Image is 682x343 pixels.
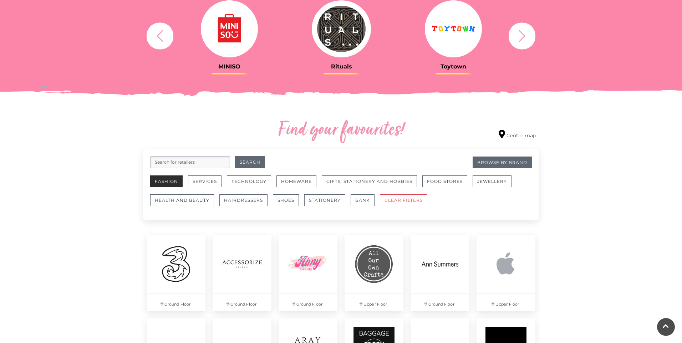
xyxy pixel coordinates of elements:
a: Services [188,175,227,194]
h3: MINISO [179,63,280,70]
a: Upper Floor [341,231,407,315]
a: Ground Floor [407,231,473,315]
button: Search [235,156,265,168]
a: Ground Floor [143,231,209,315]
a: Technology [227,175,276,194]
button: Bank [351,194,375,206]
button: Fashion [150,175,183,187]
button: Services [188,175,222,187]
a: Fashion [150,175,188,194]
button: Gifts, Stationery and Hobbies [322,175,417,187]
a: Toytown [403,0,504,70]
a: Health and Beauty [150,194,219,213]
button: Stationery [304,194,345,206]
h3: Toytown [403,63,504,70]
button: Homeware [276,175,316,187]
h2: Find your favourites! [211,119,471,142]
a: Ground Floor [275,231,341,315]
button: Technology [227,175,271,187]
p: Ground Floor [411,294,469,311]
p: Ground Floor [213,294,271,311]
a: CLEAR FILTERS [380,194,433,213]
a: Upper Floor [473,231,539,315]
a: Centre map [499,130,536,139]
a: Gifts, Stationery and Hobbies [322,175,422,194]
h3: Rituals [291,63,392,70]
p: Ground Floor [147,294,205,311]
a: Browse By Brand [473,157,532,168]
a: Hairdressers [219,194,273,213]
a: MINISO [179,0,280,70]
button: Hairdressers [219,194,268,206]
input: Search for retailers [150,156,230,168]
a: Rituals [291,0,392,70]
a: Shoes [273,194,304,213]
a: Bank [351,194,380,213]
button: Health and Beauty [150,194,214,206]
a: Stationery [304,194,351,213]
p: Upper Floor [345,294,403,311]
a: Ground Floor [209,231,275,315]
button: Jewellery [473,175,511,187]
a: Homeware [276,175,322,194]
button: CLEAR FILTERS [380,194,427,206]
p: Upper Floor [477,294,535,311]
button: Shoes [273,194,299,206]
p: Ground Floor [279,294,337,311]
button: Food Stores [422,175,467,187]
a: Jewellery [473,175,517,194]
a: Food Stores [422,175,473,194]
